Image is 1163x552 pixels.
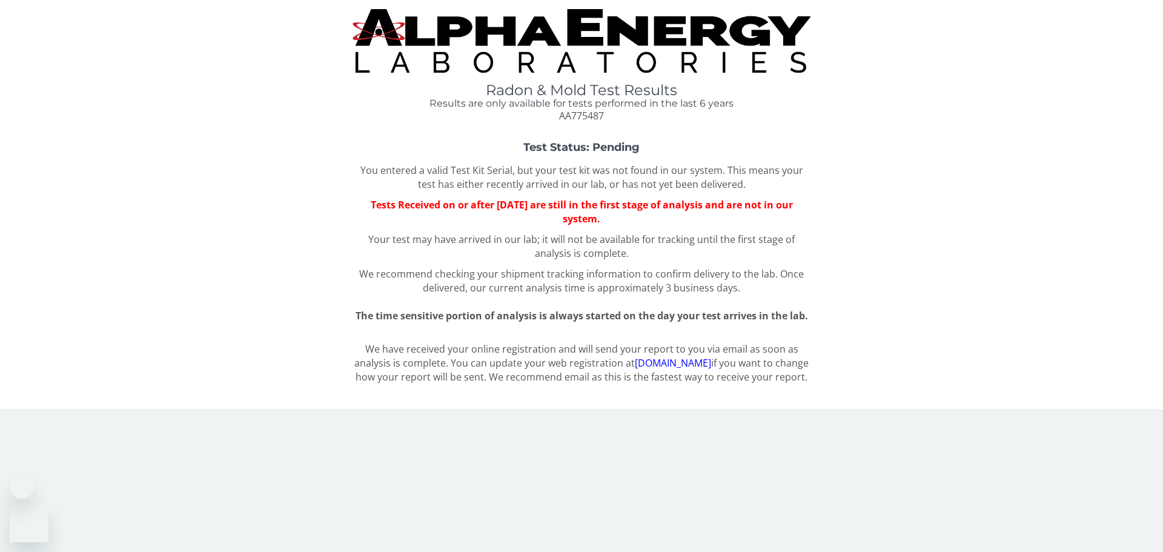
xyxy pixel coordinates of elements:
iframe: Close message [10,474,34,499]
p: Your test may have arrived in our lab; it will not be available for tracking until the first stag... [353,233,810,261]
span: We recommend checking your shipment tracking information to confirm delivery to the lab. [359,267,778,281]
span: Once delivered, our current analysis time is approximately 3 business days. [423,267,804,294]
p: We have received your online registration and will send your report to you via email as soon as a... [353,342,810,384]
span: AA775487 [559,109,604,122]
span: Tests Received on or after [DATE] are still in the first stage of analysis and are not in our sys... [371,198,793,225]
span: The time sensitive portion of analysis is always started on the day your test arrives in the lab. [356,309,808,322]
iframe: Button to launch messaging window [10,504,48,542]
h4: Results are only available for tests performed in the last 6 years [353,98,810,109]
p: You entered a valid Test Kit Serial, but your test kit was not found in our system. This means yo... [353,164,810,191]
img: TightCrop.jpg [353,9,810,73]
a: [DOMAIN_NAME] [635,356,711,370]
strong: Test Status: Pending [523,141,640,154]
h1: Radon & Mold Test Results [353,82,810,98]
